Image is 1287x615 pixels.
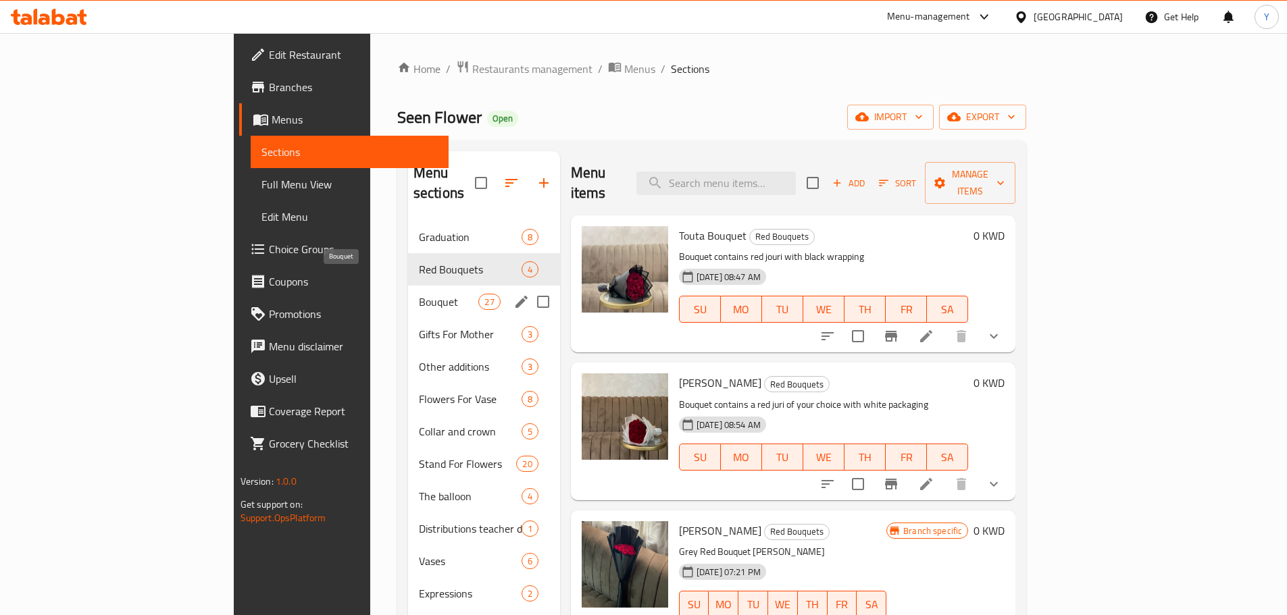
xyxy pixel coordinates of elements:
[397,102,482,132] span: Seen Flower
[408,415,560,448] div: Collar and crown5
[879,176,916,191] span: Sort
[419,488,522,504] div: The balloon
[419,326,522,342] span: Gifts For Mother
[522,391,538,407] div: items
[898,525,967,537] span: Branch specific
[419,520,522,537] span: Distributions teacher day
[1264,9,1269,24] span: Y
[932,448,963,467] span: SA
[827,173,870,194] button: Add
[762,296,803,323] button: TU
[397,60,1027,78] nav: breadcrumb
[886,296,927,323] button: FR
[419,229,522,245] span: Graduation
[239,427,449,460] a: Grocery Checklist
[408,383,560,415] div: Flowers For Vase8
[691,271,766,284] span: [DATE] 08:47 AM
[419,391,522,407] div: Flowers For Vase
[844,470,872,498] span: Select to update
[974,521,1005,540] h6: 0 KWD
[522,360,538,373] span: 3
[598,61,603,77] li: /
[891,448,922,467] span: FR
[833,595,852,614] span: FR
[522,425,538,438] span: 5
[978,320,1010,352] button: show more
[241,473,274,490] span: Version:
[528,167,560,199] button: Add section
[847,105,934,130] button: import
[522,326,538,342] div: items
[239,103,449,136] a: Menus
[522,229,538,245] div: items
[522,520,538,537] div: items
[624,61,655,77] span: Menus
[456,60,592,78] a: Restaurants management
[269,435,438,452] span: Grocery Checklist
[685,448,715,467] span: SU
[419,294,479,310] span: Bouquet
[875,468,907,500] button: Branch-specific-item
[269,306,438,322] span: Promotions
[726,448,757,467] span: MO
[945,468,978,500] button: delete
[276,473,297,490] span: 1.0.0
[261,176,438,192] span: Full Menu View
[419,358,522,375] span: Other additions
[582,521,668,608] img: Saron Bouquet
[661,61,665,77] li: /
[939,105,1026,130] button: export
[269,241,438,257] span: Choice Groups
[239,233,449,265] a: Choice Groups
[408,448,560,480] div: Stand For Flowers20
[886,444,927,471] button: FR
[582,373,668,460] img: Joy Bouquet
[721,296,762,323] button: MO
[974,373,1005,392] h6: 0 KWD
[679,296,721,323] button: SU
[811,468,844,500] button: sort-choices
[408,577,560,610] div: Expressions2
[522,231,538,244] span: 8
[691,419,766,431] span: [DATE] 08:54 AM
[1034,9,1123,24] div: [GEOGRAPHIC_DATA]
[765,377,829,392] span: Red Bouquets
[472,61,592,77] span: Restaurants management
[419,261,522,277] span: Red Bouquets
[408,318,560,350] div: Gifts For Mother3
[239,265,449,298] a: Coupons
[419,585,522,601] span: Expressions
[522,263,538,276] span: 4
[522,328,538,341] span: 3
[408,512,560,545] div: Distributions teacher day1
[764,524,830,540] div: Red Bouquets
[269,79,438,95] span: Branches
[850,300,880,319] span: TH
[269,371,438,387] span: Upsell
[925,162,1015,204] button: Manage items
[679,373,761,393] span: [PERSON_NAME]
[522,358,538,375] div: items
[269,47,438,63] span: Edit Restaurant
[467,169,495,197] span: Select all sections
[522,585,538,601] div: items
[974,226,1005,245] h6: 0 KWD
[251,136,449,168] a: Sections
[950,109,1015,126] span: export
[774,595,792,614] span: WE
[251,200,449,233] a: Edit Menu
[419,456,517,472] span: Stand For Flowers
[495,167,528,199] span: Sort sections
[408,350,560,383] div: Other additions3
[522,523,538,535] span: 1
[269,338,438,354] span: Menu disclaimer
[419,423,522,439] span: Collar and crown
[241,496,303,513] span: Get support on:
[876,173,919,194] button: Sort
[522,490,538,503] span: 4
[767,448,798,467] span: TU
[239,38,449,71] a: Edit Restaurant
